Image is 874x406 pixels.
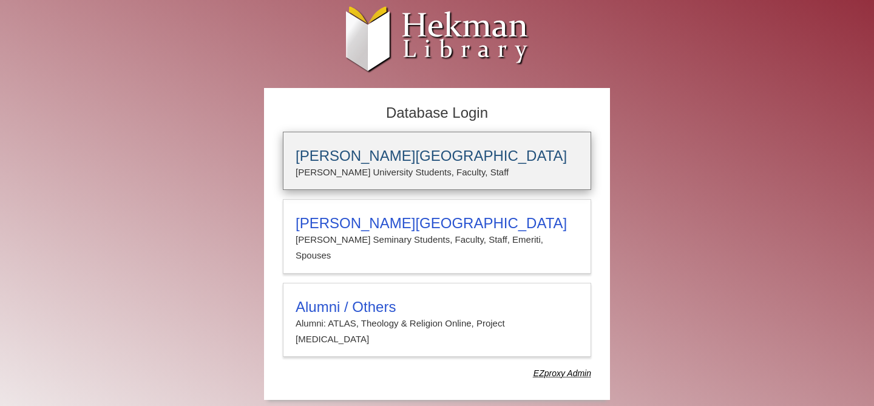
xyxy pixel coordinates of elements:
h3: [PERSON_NAME][GEOGRAPHIC_DATA] [296,147,578,164]
p: [PERSON_NAME] University Students, Faculty, Staff [296,164,578,180]
dfn: Use Alumni login [534,368,591,378]
a: [PERSON_NAME][GEOGRAPHIC_DATA][PERSON_NAME] Seminary Students, Faculty, Staff, Emeriti, Spouses [283,199,591,274]
h3: Alumni / Others [296,299,578,316]
h3: [PERSON_NAME][GEOGRAPHIC_DATA] [296,215,578,232]
p: [PERSON_NAME] Seminary Students, Faculty, Staff, Emeriti, Spouses [296,232,578,264]
p: Alumni: ATLAS, Theology & Religion Online, Project [MEDICAL_DATA] [296,316,578,348]
a: [PERSON_NAME][GEOGRAPHIC_DATA][PERSON_NAME] University Students, Faculty, Staff [283,132,591,190]
h2: Database Login [277,101,597,126]
summary: Alumni / OthersAlumni: ATLAS, Theology & Religion Online, Project [MEDICAL_DATA] [296,299,578,348]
